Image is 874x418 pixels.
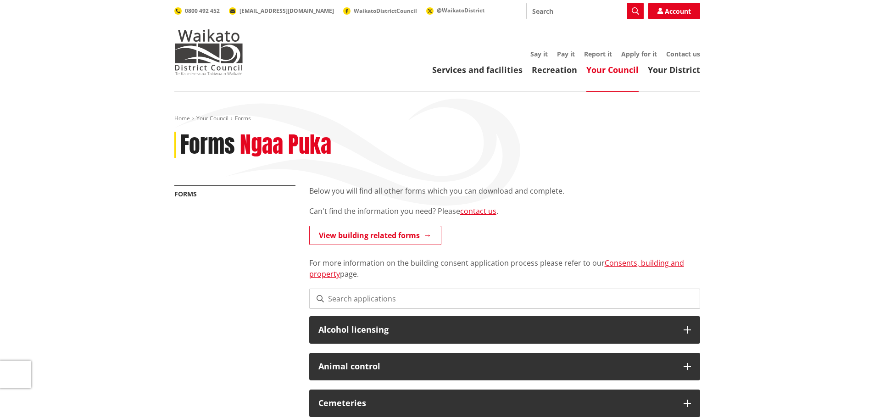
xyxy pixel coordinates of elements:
[354,7,417,15] span: WaikatoDistrictCouncil
[180,132,235,158] h1: Forms
[309,258,684,279] a: Consents, building and property
[586,64,639,75] a: Your Council
[318,362,674,371] h3: Animal control
[437,6,484,14] span: @WaikatoDistrict
[309,289,700,309] input: Search applications
[318,399,674,408] h3: Cemeteries
[426,6,484,14] a: @WaikatoDistrict
[526,3,644,19] input: Search input
[666,50,700,58] a: Contact us
[174,115,700,123] nav: breadcrumb
[532,64,577,75] a: Recreation
[318,325,674,334] h3: Alcohol licensing
[621,50,657,58] a: Apply for it
[174,29,243,75] img: Waikato District Council - Te Kaunihera aa Takiwaa o Waikato
[174,189,197,198] a: Forms
[309,246,700,279] p: For more information on the building consent application process please refer to our page.
[174,7,220,15] a: 0800 492 452
[239,7,334,15] span: [EMAIL_ADDRESS][DOMAIN_NAME]
[185,7,220,15] span: 0800 492 452
[309,206,700,217] p: Can't find the information you need? Please .
[648,64,700,75] a: Your District
[235,114,251,122] span: Forms
[432,64,523,75] a: Services and facilities
[557,50,575,58] a: Pay it
[174,114,190,122] a: Home
[460,206,496,216] a: contact us
[240,132,331,158] h2: Ngaa Puka
[196,114,228,122] a: Your Council
[309,185,700,196] p: Below you will find all other forms which you can download and complete.
[343,7,417,15] a: WaikatoDistrictCouncil
[309,226,441,245] a: View building related forms
[530,50,548,58] a: Say it
[584,50,612,58] a: Report it
[229,7,334,15] a: [EMAIL_ADDRESS][DOMAIN_NAME]
[648,3,700,19] a: Account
